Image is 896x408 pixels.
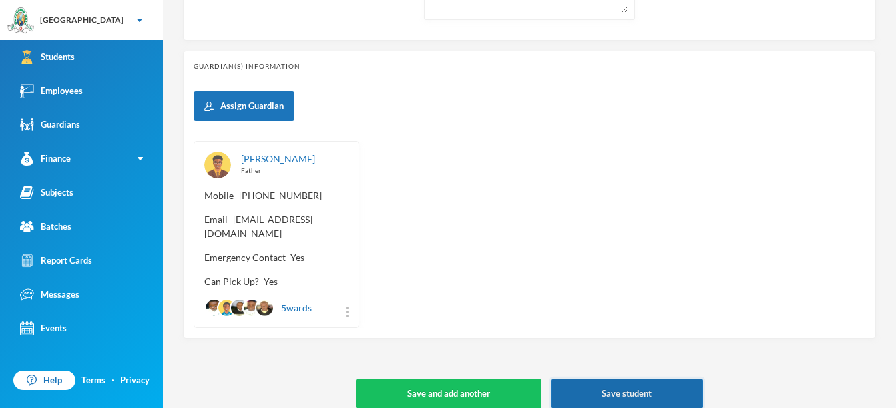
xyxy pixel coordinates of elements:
[7,7,34,34] img: logo
[204,212,349,240] span: Email - [EMAIL_ADDRESS][DOMAIN_NAME]
[81,374,105,387] a: Terms
[204,102,214,111] img: add user
[20,186,73,200] div: Subjects
[13,371,75,391] a: Help
[204,298,312,317] div: 5 wards
[194,61,865,71] div: Guardian(s) Information
[20,50,75,64] div: Students
[20,288,79,302] div: Messages
[204,188,349,202] span: Mobile - [PHONE_NUMBER]
[241,166,349,176] div: Father
[346,307,349,317] img: more_vert
[231,300,248,316] img: STUDENT
[204,274,349,288] span: Can Pick Up? - Yes
[206,300,222,316] img: STUDENT
[20,84,83,98] div: Employees
[120,374,150,387] a: Privacy
[204,152,231,178] img: GUARDIAN
[218,300,235,316] img: STUDENT
[20,321,67,335] div: Events
[244,300,260,316] img: STUDENT
[20,220,71,234] div: Batches
[204,250,349,264] span: Emergency Contact - Yes
[256,300,273,316] img: STUDENT
[20,152,71,166] div: Finance
[20,118,80,132] div: Guardians
[112,374,114,387] div: ·
[40,14,124,26] div: [GEOGRAPHIC_DATA]
[20,254,92,268] div: Report Cards
[194,91,294,121] button: Assign Guardian
[241,153,315,164] a: [PERSON_NAME]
